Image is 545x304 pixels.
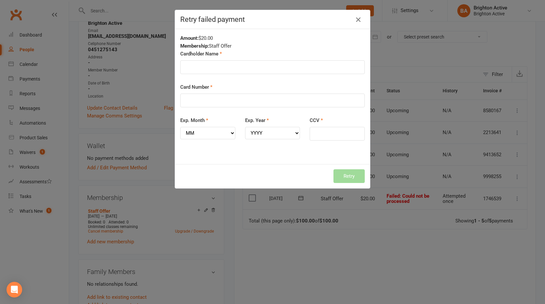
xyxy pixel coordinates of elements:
div: Staff Offer [180,42,365,50]
div: $20.00 [180,34,365,42]
label: Exp. Year [245,116,269,124]
strong: Membership: [180,43,209,49]
button: Close [353,14,363,25]
label: CCV [310,116,323,124]
h4: Retry failed payment [180,15,365,23]
label: Cardholder Name [180,50,222,58]
label: Card Number [180,83,213,91]
strong: Amount: [180,35,199,41]
label: Exp. Month [180,116,208,124]
div: Open Intercom Messenger [7,282,22,297]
